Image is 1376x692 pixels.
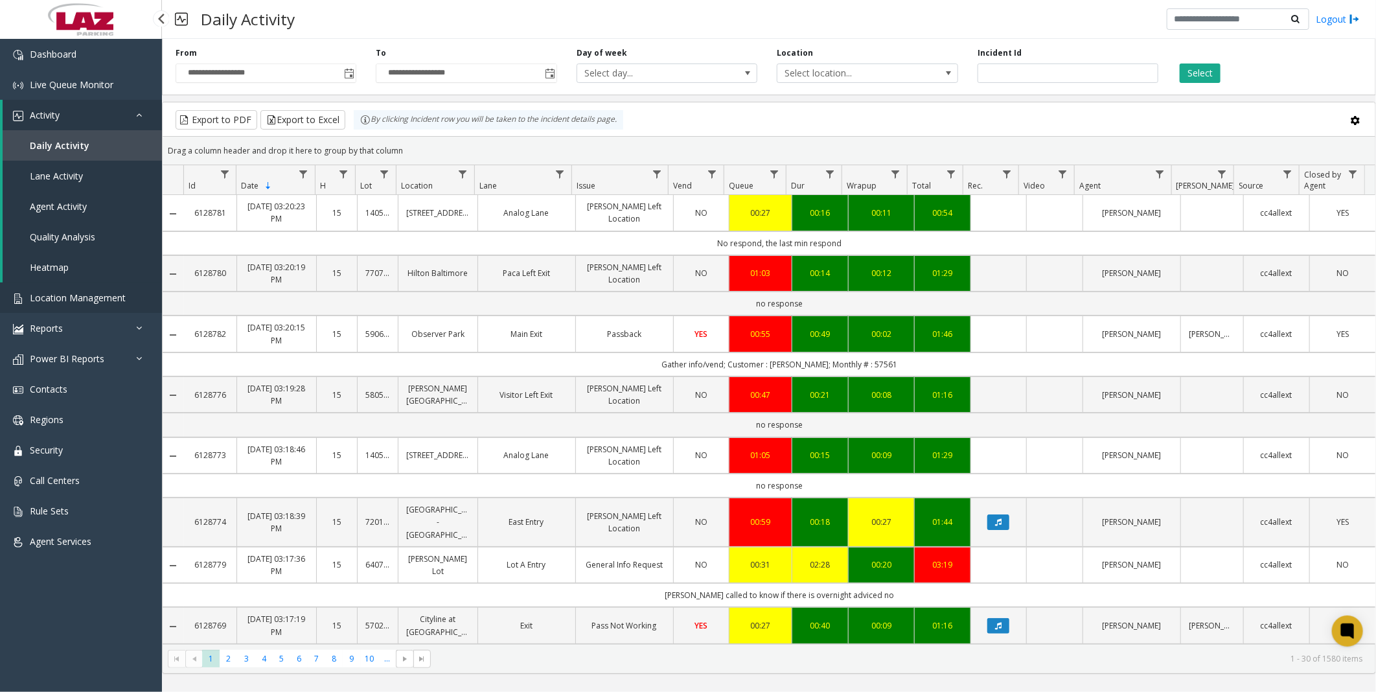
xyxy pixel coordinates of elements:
span: Go to the next page [396,650,413,668]
a: Passback [584,328,665,340]
a: 6128776 [192,389,229,401]
span: Dur [792,180,805,191]
a: 15 [325,619,349,632]
a: [PERSON_NAME] Left Location [584,200,665,225]
a: 00:49 [800,328,840,340]
a: [DATE] 03:17:19 PM [245,613,308,638]
a: cc4allext [1252,328,1301,340]
div: 00:11 [856,207,906,219]
label: Location [777,47,813,59]
a: East Entry [486,516,568,528]
span: Wrapup [847,180,877,191]
a: 15 [325,267,349,279]
div: 01:16 [923,389,963,401]
a: 00:27 [856,516,906,528]
a: Agent Filter Menu [1151,165,1169,183]
span: Live Queue Monitor [30,78,113,91]
a: Collapse Details [163,451,184,461]
a: [PERSON_NAME] Left Location [584,382,665,407]
a: 640777 [365,559,390,571]
a: [DATE] 03:17:36 PM [245,553,308,577]
a: [PERSON_NAME] [1091,559,1173,571]
a: 6128774 [192,516,229,528]
span: Location Management [30,292,126,304]
span: Page 2 [220,650,237,667]
a: Location Filter Menu [454,165,472,183]
div: By clicking Incident row you will be taken to the incident details page. [354,110,623,130]
a: 00:20 [856,559,906,571]
span: Sortable [263,181,273,191]
a: 00:55 [737,328,784,340]
span: H [320,180,326,191]
a: Collapse Details [163,560,184,571]
div: 00:27 [737,619,784,632]
span: Dashboard [30,48,76,60]
span: NO [695,207,707,218]
img: 'icon' [13,446,23,456]
span: Contacts [30,383,67,395]
button: Export to Excel [260,110,345,130]
span: [PERSON_NAME] [1176,180,1235,191]
a: cc4allext [1252,559,1301,571]
a: Daily Activity [3,130,162,161]
td: no response [184,474,1375,498]
a: [STREET_ADDRESS] [406,207,469,219]
a: YES [1318,207,1368,219]
a: 6128782 [192,328,229,340]
label: From [176,47,197,59]
a: Paca Left Exit [486,267,568,279]
a: Collapse Details [163,390,184,400]
span: Page 4 [255,650,273,667]
a: 00:09 [856,449,906,461]
a: 00:18 [800,516,840,528]
span: Heatmap [30,261,69,273]
span: Select location... [777,64,921,82]
a: 6128779 [192,559,229,571]
td: [PERSON_NAME] called to know if there is overnight adviced no [184,583,1375,607]
span: Lane [479,180,497,191]
a: [GEOGRAPHIC_DATA] - [GEOGRAPHIC_DATA] [406,503,469,541]
span: Total [913,180,932,191]
a: 00:31 [737,559,784,571]
span: NO [1336,268,1349,279]
a: [PERSON_NAME] [1091,619,1173,632]
a: Pass Not Working [584,619,665,632]
a: Agent Activity [3,191,162,222]
a: 00:15 [800,449,840,461]
span: Page 9 [343,650,360,667]
a: 00:47 [737,389,784,401]
span: NO [695,450,707,461]
span: Go to the next page [400,654,410,664]
span: Page 5 [273,650,290,667]
span: YES [694,620,707,631]
div: 00:27 [737,207,784,219]
a: Dur Filter Menu [821,165,839,183]
span: Reports [30,322,63,334]
a: [PERSON_NAME][GEOGRAPHIC_DATA] [406,382,469,407]
a: Vend Filter Menu [704,165,721,183]
a: 15 [325,328,349,340]
a: 00:02 [856,328,906,340]
a: [PERSON_NAME] [1091,267,1173,279]
a: [DATE] 03:20:23 PM [245,200,308,225]
div: 00:54 [923,207,963,219]
label: Day of week [577,47,627,59]
a: Parker Filter Menu [1213,165,1231,183]
img: 'icon' [13,415,23,426]
img: 'icon' [13,537,23,548]
img: 'icon' [13,111,23,121]
a: 01:46 [923,328,963,340]
a: [DATE] 03:19:28 PM [245,382,308,407]
div: 03:19 [923,559,963,571]
kendo-pager-info: 1 - 30 of 1580 items [439,653,1362,664]
span: Rule Sets [30,505,69,517]
a: Observer Park [406,328,469,340]
a: 00:09 [856,619,906,632]
a: cc4allext [1252,516,1301,528]
a: 00:08 [856,389,906,401]
a: H Filter Menu [335,165,352,183]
